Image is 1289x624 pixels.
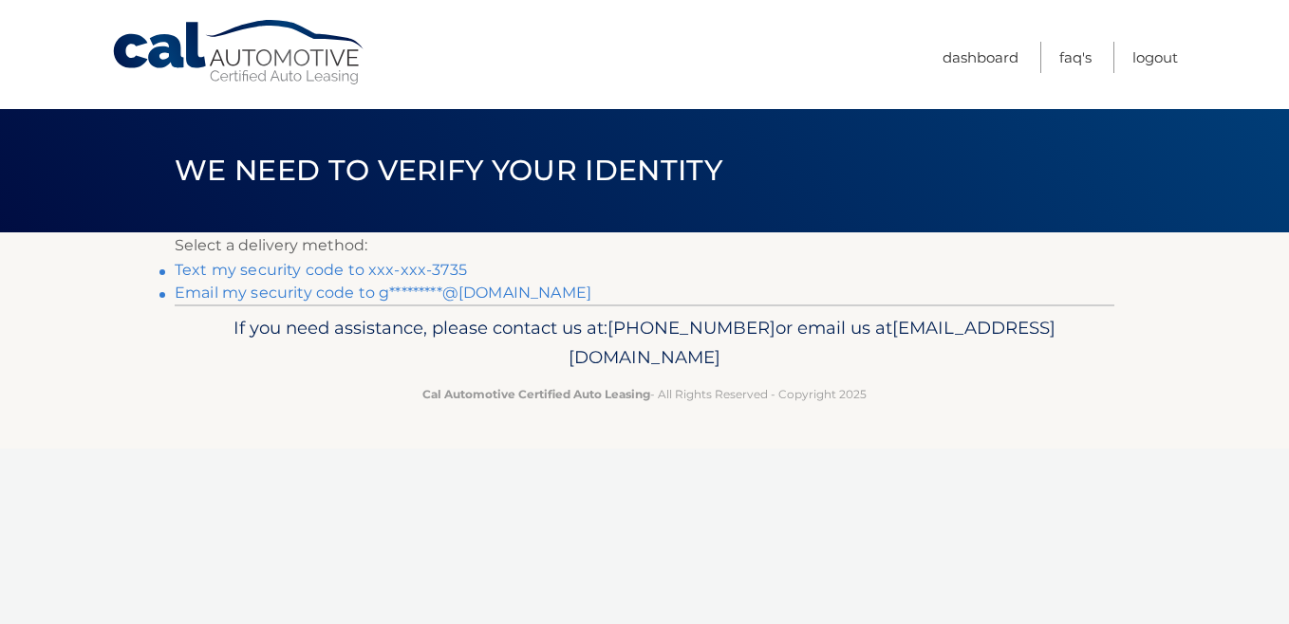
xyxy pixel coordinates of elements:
span: We need to verify your identity [175,153,722,188]
p: If you need assistance, please contact us at: or email us at [187,313,1102,374]
a: Cal Automotive [111,19,367,86]
a: FAQ's [1059,42,1092,73]
a: Dashboard [943,42,1018,73]
a: Logout [1132,42,1178,73]
p: - All Rights Reserved - Copyright 2025 [187,384,1102,404]
a: Email my security code to g*********@[DOMAIN_NAME] [175,284,591,302]
a: Text my security code to xxx-xxx-3735 [175,261,467,279]
span: [PHONE_NUMBER] [607,317,775,339]
strong: Cal Automotive Certified Auto Leasing [422,387,650,401]
p: Select a delivery method: [175,232,1114,259]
